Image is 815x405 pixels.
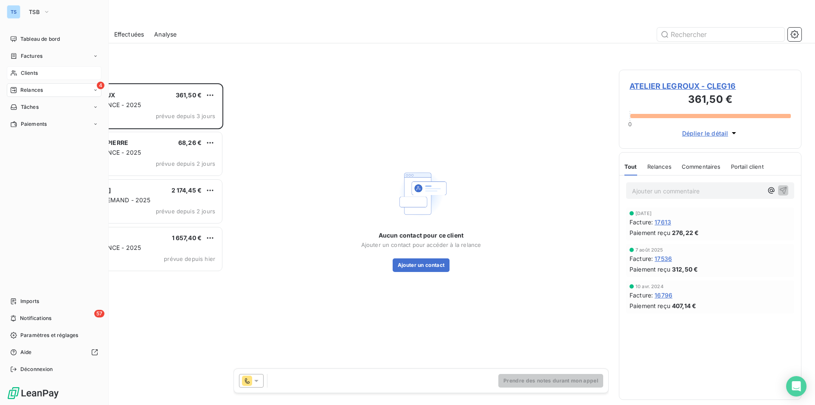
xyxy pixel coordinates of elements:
span: 7 août 2025 [635,247,663,252]
span: 4 [97,82,104,89]
button: Ajouter un contact [393,258,450,272]
span: 407,14 € [672,301,696,310]
span: Notifications [20,314,51,322]
span: Relances [647,163,672,170]
span: 16796 [655,291,672,300]
span: Tableau de bord [20,35,60,43]
a: Aide [7,346,101,359]
span: Aide [20,348,32,356]
span: Paiement reçu [630,301,670,310]
span: prévue depuis hier [164,255,215,262]
span: prévue depuis 2 jours [156,208,215,215]
span: Paiement reçu [630,228,670,237]
span: Commentaires [682,163,721,170]
span: Factures [21,52,42,60]
span: 17536 [655,254,672,263]
span: 312,50 € [672,265,698,274]
span: Aucun contact pour ce client [379,231,464,240]
span: 68,26 € [178,139,202,146]
div: grid [41,83,223,405]
div: Open Intercom Messenger [786,376,807,397]
span: Imports [20,297,39,305]
span: Effectuées [114,30,144,39]
span: Paiements [21,120,47,128]
span: Paiement reçu [630,265,670,274]
img: Logo LeanPay [7,386,59,400]
span: Ajouter un contact pour accéder à la relance [361,241,481,248]
span: Clients [21,69,38,77]
span: Analyse [154,30,177,39]
span: TSB [29,8,40,15]
span: 17613 [655,218,671,227]
button: Prendre des notes durant mon appel [498,374,603,388]
span: Déplier le détail [682,129,728,138]
span: Tout [624,163,637,170]
span: Relances [20,86,43,94]
span: Facture : [630,254,653,263]
span: Facture : [630,218,653,227]
span: prévue depuis 2 jours [156,160,215,167]
span: 2 174,45 € [171,187,202,194]
span: 57 [94,310,104,317]
span: 0 [628,121,632,127]
span: Paramètres et réglages [20,331,78,339]
span: Déconnexion [20,365,53,373]
span: 1 657,40 € [172,234,202,241]
span: ATELIER LEGROUX - CLEG16 [630,80,791,92]
span: [DATE] [635,211,652,216]
span: Tâches [21,103,39,111]
span: prévue depuis 3 jours [156,113,215,119]
span: Facture : [630,291,653,300]
button: Déplier le détail [680,128,741,138]
h3: 361,50 € [630,92,791,109]
img: Empty state [394,166,448,221]
span: 10 avr. 2024 [635,284,663,289]
div: TS [7,5,20,19]
input: Rechercher [657,28,784,41]
span: Portail client [731,163,764,170]
span: 276,22 € [672,228,699,237]
span: 361,50 € [176,91,202,99]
